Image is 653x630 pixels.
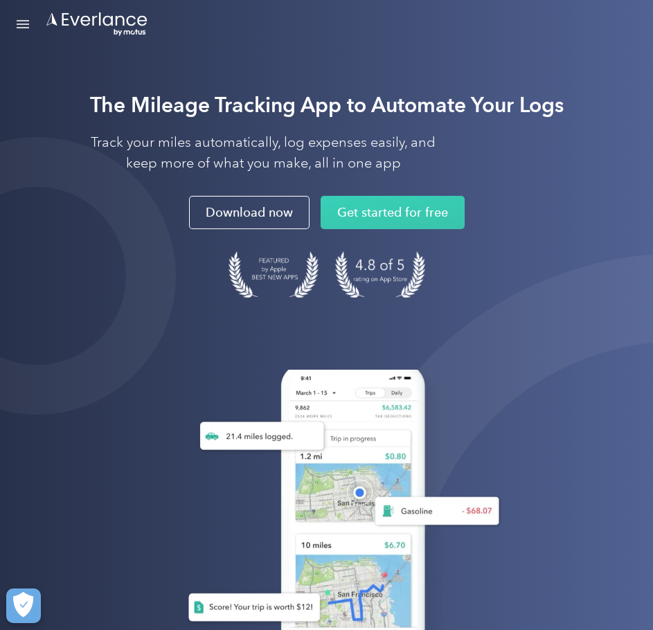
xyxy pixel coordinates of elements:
[6,588,41,623] button: Cookies Settings
[45,11,149,37] a: Go to homepage
[11,11,35,37] a: Open Menu
[335,251,425,298] img: 4.9 out of 5 stars on the app store
[90,92,564,118] strong: The Mileage Tracking App to Automate Your Logs
[321,196,465,229] a: Get started for free
[90,132,436,174] p: Track your miles automatically, log expenses easily, and keep more of what you make, all in one app
[189,196,310,229] a: Download now
[229,251,319,298] img: Badge for Featured by Apple Best New Apps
